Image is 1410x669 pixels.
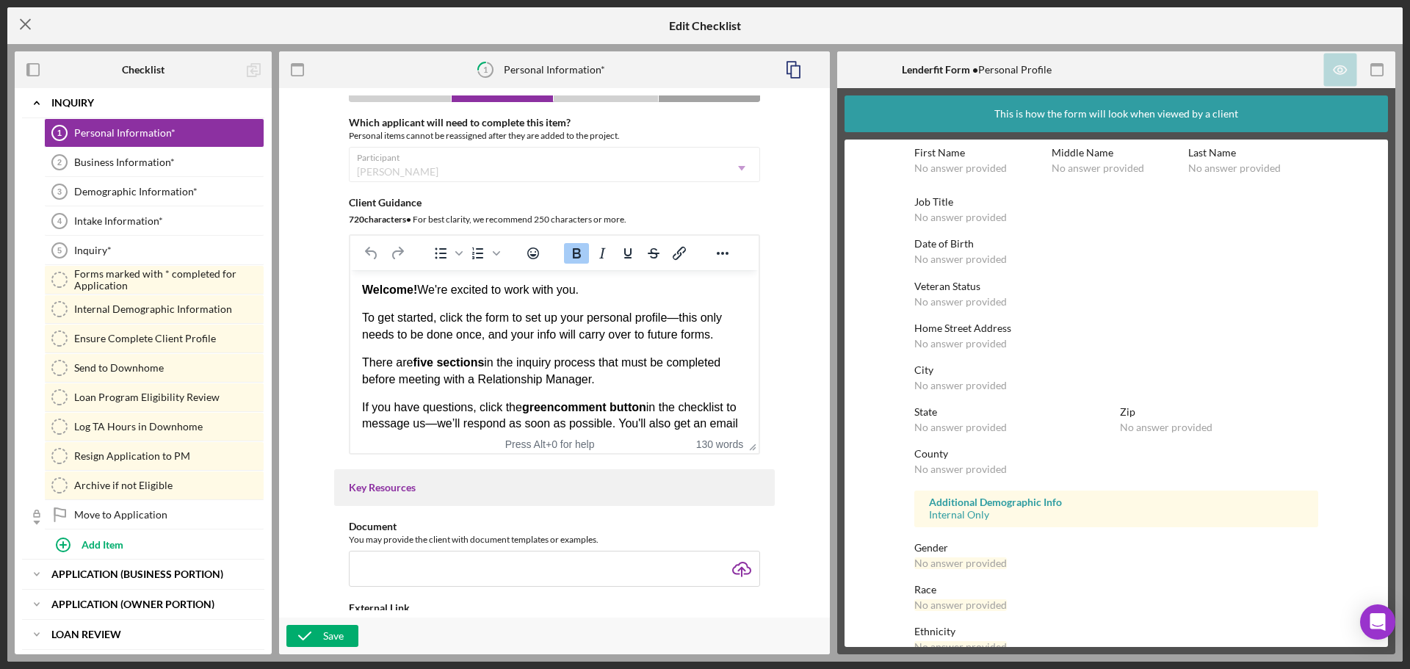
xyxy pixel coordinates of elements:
[914,542,1318,554] div: Gender
[12,84,397,117] p: There are in the inquiry process that must be completed before meeting with a Relationship Manager.
[57,246,62,255] tspan: 5
[44,529,264,559] button: Add Item
[82,530,123,558] div: Add Item
[12,12,397,284] body: Rich Text Area. Press ALT-0 for help.
[12,40,397,73] p: To get started, click the form to set up your personal profile—this only needs to be done once, a...
[349,214,411,225] b: 720 character s •
[12,12,397,28] p: We're excited to work with you.
[349,212,760,227] div: For best clarity, we recommend 250 characters or more.
[44,500,264,529] a: Move to Application
[929,509,1304,521] div: Internal Only
[74,362,264,374] div: Send to Downhome
[44,471,264,500] a: Archive if not Eligible
[914,322,1318,334] div: Home Street Address
[44,236,264,265] a: 5Inquiry*
[914,281,1318,292] div: Veteran Status
[349,521,760,532] div: Document
[203,131,295,143] strong: comment button
[44,353,264,383] a: Send to Downhome
[914,448,1318,460] div: County
[385,243,410,264] button: Redo
[902,64,1052,76] div: Personal Profile
[914,211,1007,223] div: No answer provided
[74,509,264,521] div: Move to Application
[51,630,121,639] b: LOAN REVIEW
[349,532,760,547] div: You may provide the client with document templates or examples.
[44,206,264,236] a: 4Intake Information*
[349,482,760,493] div: Key Resources
[74,333,264,344] div: Ensure Complete Client Profile
[914,406,1113,418] div: State
[914,557,1007,569] div: No answer provided
[914,162,1007,174] div: No answer provided
[74,303,264,315] div: Internal Demographic Information
[1120,422,1212,433] div: No answer provided
[914,238,1318,250] div: Date of Birth
[914,296,1007,308] div: No answer provided
[349,197,760,209] div: Client Guidance
[350,270,759,435] iframe: Rich Text Area
[74,245,264,256] div: Inquiry*
[914,380,1007,391] div: No answer provided
[51,98,94,107] b: INQUIRY
[44,412,264,441] a: Log TA Hours in Downhome
[994,95,1238,132] div: This is how the form will look when viewed by a client
[44,265,264,294] a: Forms marked with * completed for Application
[74,391,264,403] div: Loan Program Eligibility Review
[74,268,264,292] div: Forms marked with * completed for Application
[641,243,666,264] button: Strikethrough
[323,625,344,647] div: Save
[914,338,1007,350] div: No answer provided
[12,13,67,26] strong: Welcome!
[57,129,62,137] tspan: 1
[74,127,264,139] div: Personal Information*
[57,158,62,167] tspan: 2
[57,217,62,225] tspan: 4
[74,480,264,491] div: Archive if not Eligible
[44,441,264,471] a: Resign Application to PM
[521,243,546,264] button: Emojis
[914,364,1318,376] div: City
[743,435,759,453] div: Press the Up and Down arrow keys to resize the editor.
[929,496,1304,508] div: Additional Demographic Info
[74,421,264,433] div: Log TA Hours in Downhome
[710,243,735,264] button: Reveal or hide additional toolbar items
[44,324,264,353] a: Ensure Complete Client Profile
[428,243,465,264] div: Bullet list
[12,129,397,178] p: If you have questions, click the in the checklist to message us—we’ll respond as soon as possible...
[667,243,692,264] button: Insert/edit link
[902,63,978,76] b: Lenderfit Form •
[122,64,164,76] b: Checklist
[44,118,264,148] a: 1Personal Information*
[1052,162,1144,174] div: No answer provided
[914,599,1007,611] div: No answer provided
[44,148,264,177] a: 2Business Information*
[51,600,214,609] b: APPLICATION (OWNER PORTION)
[44,383,264,412] a: Loan Program Eligibility Review
[74,450,264,462] div: Resign Application to PM
[51,570,223,579] b: APPLICATION (BUSINESS PORTION)
[1188,162,1281,174] div: No answer provided
[74,156,264,168] div: Business Information*
[1360,604,1395,640] div: Open Intercom Messenger
[914,196,1318,208] div: Job Title
[349,129,760,143] div: Personal items cannot be reassigned after they are added to the project.
[1188,147,1318,159] div: Last Name
[914,584,1318,596] div: Race
[349,602,760,614] div: External Link
[914,147,1044,159] div: First Name
[44,294,264,324] a: Internal Demographic Information
[615,243,640,264] button: Underline
[172,131,204,143] strong: green
[504,64,605,76] div: Personal Information*
[914,463,1007,475] div: No answer provided
[564,243,589,264] button: Bold
[1052,147,1182,159] div: Middle Name
[669,19,741,32] h5: Edit Checklist
[44,177,264,206] a: 3Demographic Information*
[466,243,502,264] div: Numbered list
[696,438,744,450] button: 130 words
[74,186,264,198] div: Demographic Information*
[914,641,1007,653] div: No answer provided
[590,243,615,264] button: Italic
